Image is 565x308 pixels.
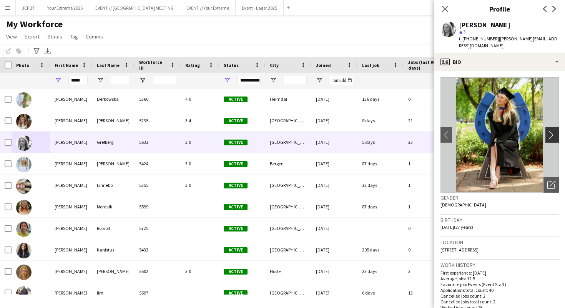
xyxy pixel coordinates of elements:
[357,132,404,153] div: 5 days
[265,88,311,110] div: Heimdal
[181,175,219,196] div: 3.0
[68,76,88,85] input: First Name Filter Input
[404,110,454,131] div: 21
[224,140,248,145] span: Active
[50,110,92,131] div: [PERSON_NAME]
[50,239,92,260] div: [PERSON_NAME]
[50,282,92,303] div: [PERSON_NAME]
[135,282,181,303] div: 5597
[92,153,135,174] div: [PERSON_NAME]
[180,0,236,15] button: EVENT // Your Extreme
[92,110,135,131] div: [PERSON_NAME]
[50,196,92,217] div: [PERSON_NAME]
[92,239,135,260] div: Kanistus
[224,247,248,253] span: Active
[181,88,219,110] div: 4.0
[357,110,404,131] div: 8 days
[224,290,248,296] span: Active
[311,218,357,239] div: [DATE]
[32,47,41,56] app-action-btn: Advanced filters
[16,157,32,172] img: Maria Hartvigsen
[50,153,92,174] div: [PERSON_NAME]
[43,47,52,56] app-action-btn: Export XLSX
[50,88,92,110] div: [PERSON_NAME]
[404,175,454,196] div: 1
[459,36,499,42] span: t. [PHONE_NUMBER]
[25,33,40,40] span: Export
[139,59,167,71] span: Workforce ID
[404,153,454,174] div: 1
[404,282,454,303] div: 13
[316,77,323,84] button: Open Filter Menu
[50,175,92,196] div: [PERSON_NAME]
[440,224,473,230] span: [DATE] (27 years)
[6,18,63,30] span: My Workforce
[224,269,248,275] span: Active
[311,175,357,196] div: [DATE]
[185,62,200,68] span: Rating
[92,88,135,110] div: Derkowska
[16,0,41,15] button: JCP 27
[440,216,559,223] h3: Birthday
[404,218,454,239] div: 0
[440,247,479,253] span: [STREET_ADDRESS]
[404,196,454,217] div: 1
[135,196,181,217] div: 5599
[330,76,353,85] input: Joined Filter Input
[89,0,180,15] button: EVENT // [GEOGRAPHIC_DATA] MEETING
[440,293,559,299] p: Cancelled jobs count: 2
[16,221,32,237] img: Maria Rotvoll
[16,114,32,129] img: Maria Egeland
[16,92,32,108] img: Klaudia Maria Derkowska
[357,175,404,196] div: 32 days
[153,76,176,85] input: Workforce ID Filter Input
[111,76,130,85] input: Last Name Filter Input
[270,77,277,84] button: Open Filter Menu
[440,299,559,305] p: Cancelled jobs total count: 2
[83,32,106,42] a: Comms
[92,132,135,153] div: Grefberg
[92,196,135,217] div: Nordvik
[270,62,279,68] span: City
[464,29,466,35] span: 3
[459,36,557,48] span: | [PERSON_NAME][EMAIL_ADDRESS][DOMAIN_NAME]
[3,32,20,42] a: View
[440,239,559,246] h3: Location
[311,153,357,174] div: [DATE]
[135,88,181,110] div: 5360
[440,281,559,287] p: Favourite job: Events (Event Staff)
[265,239,311,260] div: [GEOGRAPHIC_DATA]
[440,77,559,193] img: Crew avatar or photo
[44,32,65,42] a: Status
[92,218,135,239] div: Rotvoll
[265,175,311,196] div: [GEOGRAPHIC_DATA]
[16,265,32,280] img: Maria Ødegaard
[357,239,404,260] div: 205 days
[16,62,29,68] span: Photo
[224,226,248,231] span: Active
[311,110,357,131] div: [DATE]
[404,88,454,110] div: 0
[224,97,248,102] span: Active
[311,196,357,217] div: [DATE]
[135,261,181,282] div: 5502
[434,53,565,71] div: Bio
[265,261,311,282] div: Hosle
[55,77,61,84] button: Open Filter Menu
[265,218,311,239] div: [GEOGRAPHIC_DATA]
[224,204,248,210] span: Active
[311,239,357,260] div: [DATE]
[92,261,135,282] div: [PERSON_NAME]
[86,33,103,40] span: Comms
[135,239,181,260] div: 5433
[440,270,559,276] p: First experience: [DATE]
[181,110,219,131] div: 3.4
[22,32,43,42] a: Export
[284,76,307,85] input: City Filter Input
[357,282,404,303] div: 6 days
[224,77,231,84] button: Open Filter Menu
[311,88,357,110] div: [DATE]
[6,33,17,40] span: View
[459,22,510,28] div: [PERSON_NAME]
[265,196,311,217] div: [GEOGRAPHIC_DATA]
